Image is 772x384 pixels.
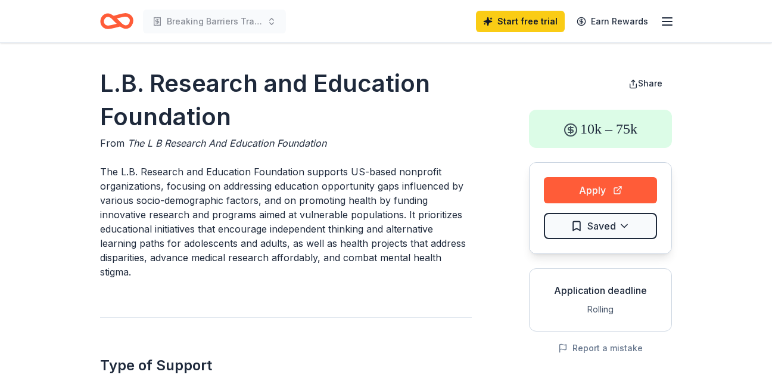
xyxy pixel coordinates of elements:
[587,218,616,234] span: Saved
[127,137,326,149] span: The L B Research And Education Foundation
[529,110,672,148] div: 10k – 75k
[539,283,662,298] div: Application deadline
[100,165,472,279] p: The L.B. Research and Education Foundation supports US-based nonprofit organizations, focusing on...
[167,14,262,29] span: Breaking Barriers Transition housing
[476,11,565,32] a: Start free trial
[569,11,655,32] a: Earn Rewards
[619,72,672,95] button: Share
[100,356,472,375] h2: Type of Support
[100,67,472,134] h1: L.B. Research and Education Foundation
[544,177,657,203] button: Apply
[539,302,662,317] div: Rolling
[143,10,286,33] button: Breaking Barriers Transition housing
[544,213,657,239] button: Saved
[638,78,662,88] span: Share
[100,136,472,150] div: From
[558,341,643,355] button: Report a mistake
[100,7,133,35] a: Home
